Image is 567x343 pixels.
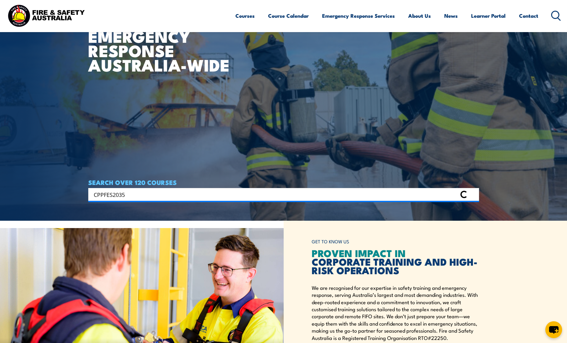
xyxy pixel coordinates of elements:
button: chat-button [545,321,562,338]
span: PROVEN IMPACT IN [312,245,406,260]
h6: GET TO KNOW US [312,236,479,247]
a: Emergency Response Services [322,8,395,24]
button: Search magnifier button [468,190,477,199]
h2: CORPORATE TRAINING AND HIGH-RISK OPERATIONS [312,249,479,274]
p: We are recognised for our expertise in safety training and emergency response, serving Australia’... [312,284,479,341]
a: Learner Portal [471,8,506,24]
a: Courses [235,8,255,24]
input: Search input [94,190,457,199]
a: Contact [519,8,538,24]
form: Search form [95,190,458,199]
a: News [444,8,458,24]
a: About Us [408,8,431,24]
h4: SEARCH OVER 120 COURSES [88,179,479,186]
a: Course Calendar [268,8,309,24]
